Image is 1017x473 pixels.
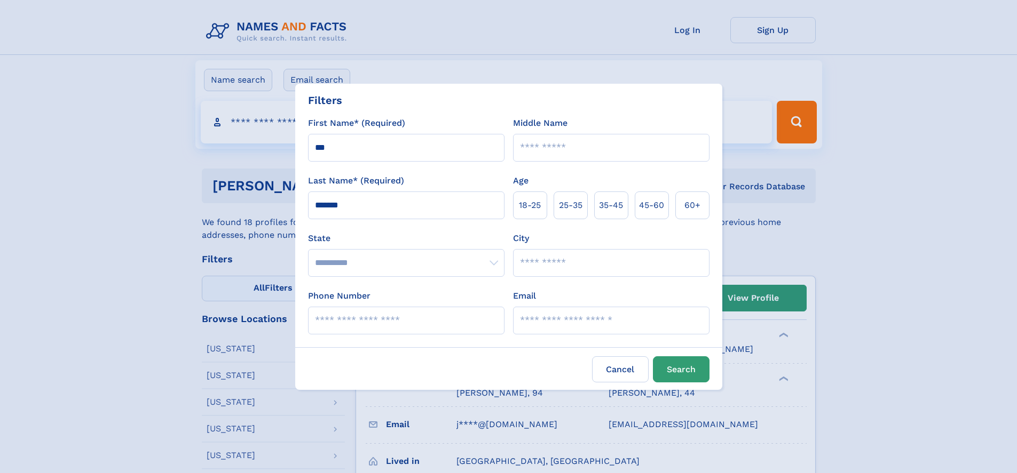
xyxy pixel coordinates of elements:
[639,199,664,212] span: 45‑60
[308,117,405,130] label: First Name* (Required)
[513,117,567,130] label: Middle Name
[513,290,536,302] label: Email
[308,232,504,245] label: State
[519,199,541,212] span: 18‑25
[308,174,404,187] label: Last Name* (Required)
[513,232,529,245] label: City
[653,356,709,382] button: Search
[513,174,529,187] label: Age
[592,356,649,382] label: Cancel
[599,199,623,212] span: 35‑45
[308,92,342,108] div: Filters
[559,199,582,212] span: 25‑35
[684,199,700,212] span: 60+
[308,290,370,302] label: Phone Number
